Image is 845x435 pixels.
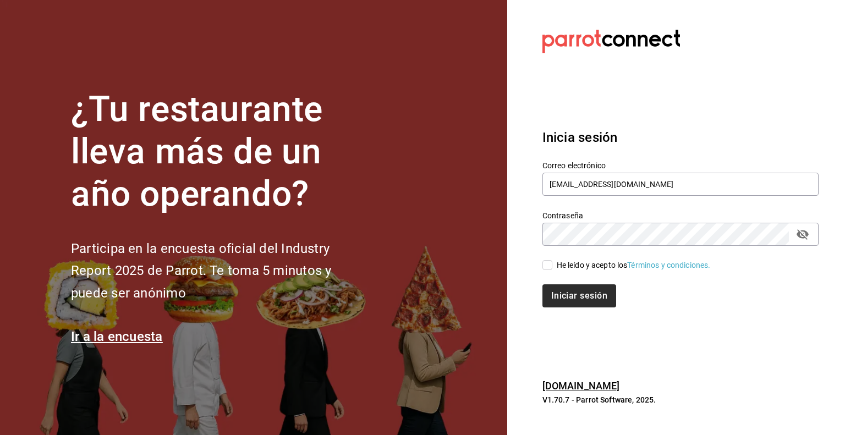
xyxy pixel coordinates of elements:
[793,225,812,244] button: passwordField
[627,261,710,269] a: Términos y condiciones.
[542,394,819,405] p: V1.70.7 - Parrot Software, 2025.
[542,128,819,147] h3: Inicia sesión
[71,238,368,305] h2: Participa en la encuesta oficial del Industry Report 2025 de Parrot. Te toma 5 minutos y puede se...
[71,89,368,215] h1: ¿Tu restaurante lleva más de un año operando?
[71,329,163,344] a: Ir a la encuesta
[542,212,819,219] label: Contraseña
[542,380,620,392] a: [DOMAIN_NAME]
[542,173,819,196] input: Ingresa tu correo electrónico
[542,162,819,169] label: Correo electrónico
[557,260,711,271] div: He leído y acepto los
